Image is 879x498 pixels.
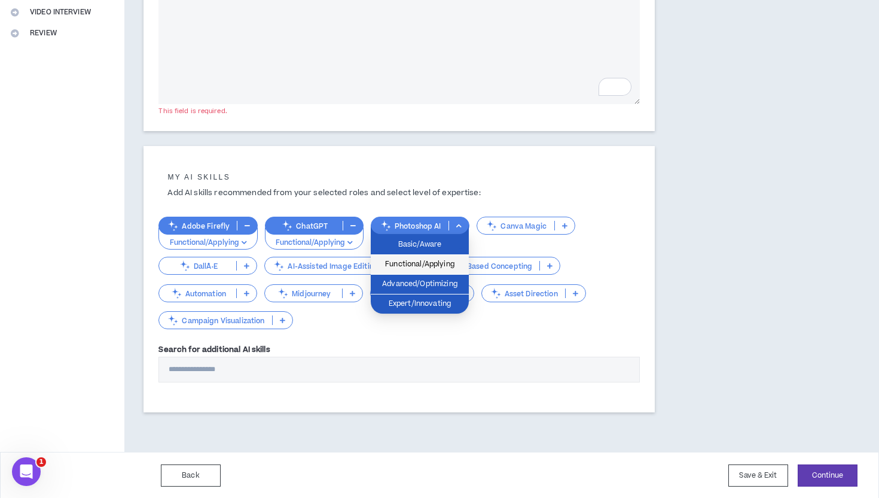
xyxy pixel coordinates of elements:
[12,457,41,486] iframe: Intercom live chat
[158,227,258,250] button: Functional/Applying
[158,107,640,116] div: This field is required.
[265,289,342,298] p: Midjourney
[273,238,356,248] p: Functional/Applying
[798,464,857,487] button: Continue
[158,173,640,181] h5: My AI skills
[166,238,250,248] p: Functional/Applying
[414,262,539,271] p: Prompt-Based Concepting
[378,238,462,251] span: Basic/Aware
[482,289,565,298] p: Asset Direction
[158,344,270,355] label: Search for additional AI skills
[371,221,448,230] p: Photoshop AI
[378,258,462,271] span: Functional/Applying
[159,289,236,298] p: Automation
[728,464,788,487] button: Save & Exit
[378,278,462,291] span: Advanced/Optimizing
[378,297,462,311] span: Expert/Innovating
[36,457,46,467] span: 1
[161,464,221,487] button: Back
[265,221,343,230] p: ChatGPT
[158,187,640,199] p: Add AI skills recommended from your selected roles and select level of expertise:
[159,262,236,271] p: DallÂ·E
[265,227,364,250] button: Functional/Applying
[159,221,237,230] p: Adobe Firefly
[477,221,554,230] p: Canva Magic
[159,316,271,325] p: Campaign Visualization
[265,262,386,271] p: AI-Assisted Image Editing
